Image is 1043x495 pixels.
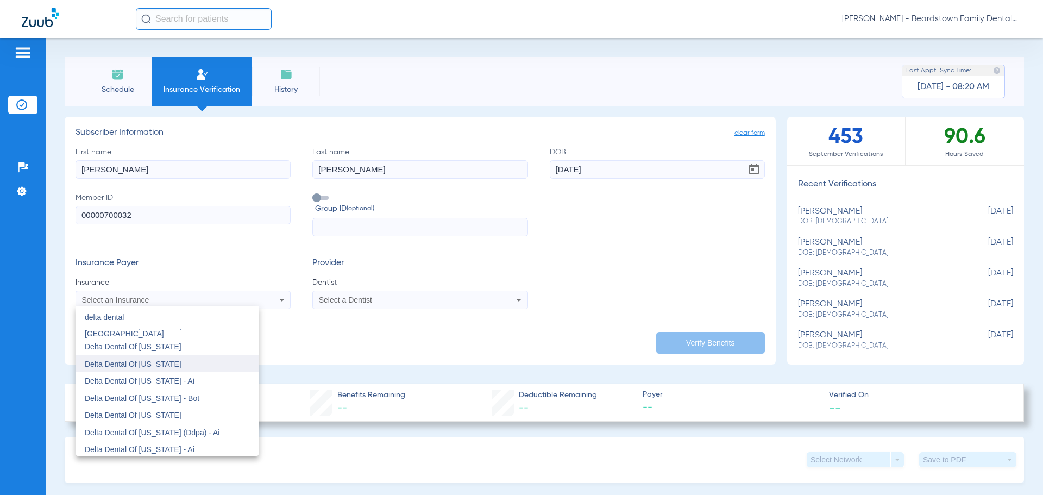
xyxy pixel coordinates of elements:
span: Delta Dental Of [US_STATE] [85,411,181,419]
span: Delta Dental Of [US_STATE] [85,360,181,368]
span: Delta Dental Of [US_STATE] (Ddpa) - Ai [85,428,219,437]
span: Delta Dental Of [US_STATE] - Bot [85,394,199,403]
span: Delta Dental Of [US_STATE] [85,342,181,351]
input: dropdown search [76,306,259,329]
span: Delta Dental Of [US_STATE] - Ai [85,445,194,454]
span: Delta Dental Of [US_STATE] - Ai [85,377,194,385]
span: Delta Dental Of [US_STATE] - [GEOGRAPHIC_DATA] [85,322,186,338]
